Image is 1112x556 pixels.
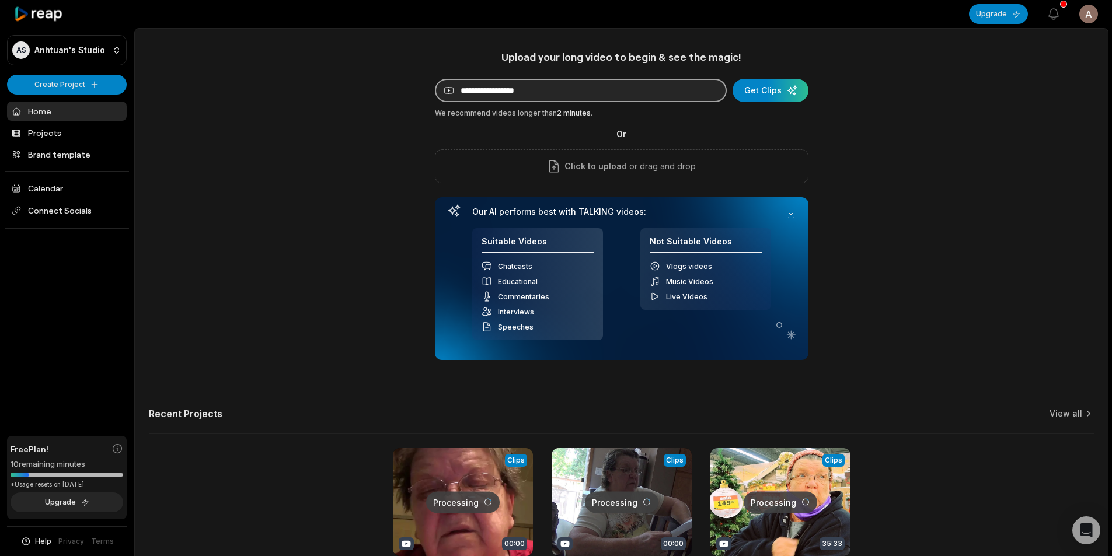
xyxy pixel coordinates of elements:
[435,108,808,118] div: We recommend videos longer than .
[666,262,712,271] span: Vlogs videos
[666,277,713,286] span: Music Videos
[35,536,51,547] span: Help
[149,408,222,419] h2: Recent Projects
[498,323,534,331] span: Speeches
[58,536,84,547] a: Privacy
[11,480,123,489] div: *Usage resets on [DATE]
[498,277,538,286] span: Educational
[498,292,549,301] span: Commentaries
[7,102,127,121] a: Home
[11,443,48,455] span: Free Plan!
[7,179,127,198] a: Calendar
[666,292,707,301] span: Live Videos
[91,536,114,547] a: Terms
[7,123,127,142] a: Projects
[7,75,127,95] button: Create Project
[472,207,771,217] h3: Our AI performs best with TALKING videos:
[12,41,30,59] div: AS
[498,307,534,316] span: Interviews
[733,79,808,102] button: Get Clips
[7,145,127,164] a: Brand template
[34,45,105,55] p: Anhtuan's Studio
[650,236,762,253] h4: Not Suitable Videos
[564,159,627,173] span: Click to upload
[20,536,51,547] button: Help
[498,262,532,271] span: Chatcasts
[11,492,123,512] button: Upgrade
[482,236,594,253] h4: Suitable Videos
[435,50,808,64] h1: Upload your long video to begin & see the magic!
[7,200,127,221] span: Connect Socials
[969,4,1028,24] button: Upgrade
[1050,408,1082,419] a: View all
[11,459,123,470] div: 10 remaining minutes
[607,128,636,140] span: Or
[627,159,696,173] p: or drag and drop
[1072,516,1100,544] div: Open Intercom Messenger
[557,109,591,117] span: 2 minutes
